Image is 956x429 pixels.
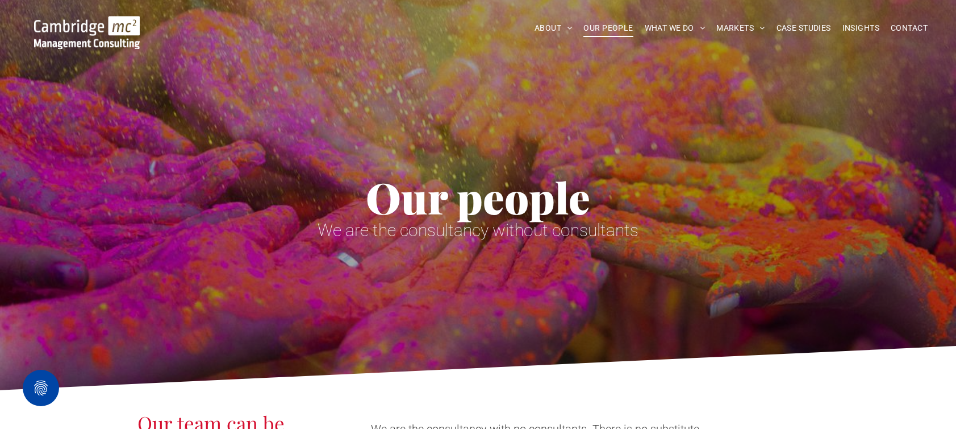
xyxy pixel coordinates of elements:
[771,19,837,37] a: CASE STUDIES
[529,19,578,37] a: ABOUT
[885,19,933,37] a: CONTACT
[318,220,638,240] span: We are the consultancy without consultants
[837,19,885,37] a: INSIGHTS
[711,19,770,37] a: MARKETS
[639,19,711,37] a: WHAT WE DO
[366,168,590,225] span: Our people
[34,16,140,49] img: Go to Homepage
[578,19,638,37] a: OUR PEOPLE
[34,18,140,30] a: Your Business Transformed | Cambridge Management Consulting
